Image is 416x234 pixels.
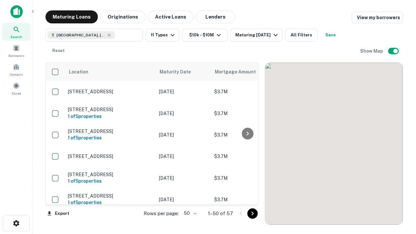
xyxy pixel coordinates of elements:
[159,153,208,160] p: [DATE]
[208,210,233,217] p: 1–50 of 57
[100,10,145,23] button: Originations
[159,196,208,203] p: [DATE]
[2,23,31,41] a: Search
[160,68,199,76] span: Maturity Date
[182,29,227,42] button: $10k - $10M
[68,199,152,206] h6: 1 of 5 properties
[181,209,198,218] div: 50
[2,61,31,78] a: Contacts
[383,182,416,213] iframe: Chat Widget
[69,68,88,76] span: Location
[320,29,341,42] button: Save your search to get updates of matches that match your search criteria.
[352,12,403,23] a: View my borrowers
[148,10,193,23] button: Active Loans
[214,153,279,160] p: $3.7M
[159,175,208,182] p: [DATE]
[68,193,152,199] p: [STREET_ADDRESS]
[230,29,282,42] button: Maturing [DATE]
[159,110,208,117] p: [DATE]
[235,31,279,39] div: Maturing [DATE]
[2,80,31,97] a: Saved
[68,128,152,134] p: [STREET_ADDRESS]
[159,131,208,138] p: [DATE]
[48,44,69,57] button: Reset
[146,29,179,42] button: 11 Types
[214,110,279,117] p: $3.7M
[215,68,264,76] span: Mortgage Amount
[196,10,235,23] button: Lenders
[10,34,22,39] span: Search
[214,196,279,203] p: $3.7M
[45,209,71,218] button: Export
[156,63,211,81] th: Maturity Date
[144,210,179,217] p: Rows per page:
[68,172,152,177] p: [STREET_ADDRESS]
[68,134,152,141] h6: 1 of 5 properties
[214,88,279,95] p: $3.7M
[68,177,152,185] h6: 1 of 5 properties
[57,32,105,38] span: [GEOGRAPHIC_DATA], [GEOGRAPHIC_DATA]
[68,89,152,95] p: [STREET_ADDRESS]
[214,175,279,182] p: $3.7M
[360,47,384,55] h6: Show Map
[265,63,403,225] div: 0 0
[68,113,152,120] h6: 1 of 5 properties
[285,29,318,42] button: All Filters
[8,53,24,58] span: Borrowers
[68,153,152,159] p: [STREET_ADDRESS]
[211,63,282,81] th: Mortgage Amount
[247,208,258,219] button: Go to next page
[2,42,31,59] a: Borrowers
[12,91,21,96] span: Saved
[214,131,279,138] p: $3.7M
[10,72,23,77] span: Contacts
[10,5,23,18] img: capitalize-icon.png
[65,63,156,81] th: Location
[45,10,98,23] button: Maturing Loans
[159,88,208,95] p: [DATE]
[68,107,152,112] p: [STREET_ADDRESS]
